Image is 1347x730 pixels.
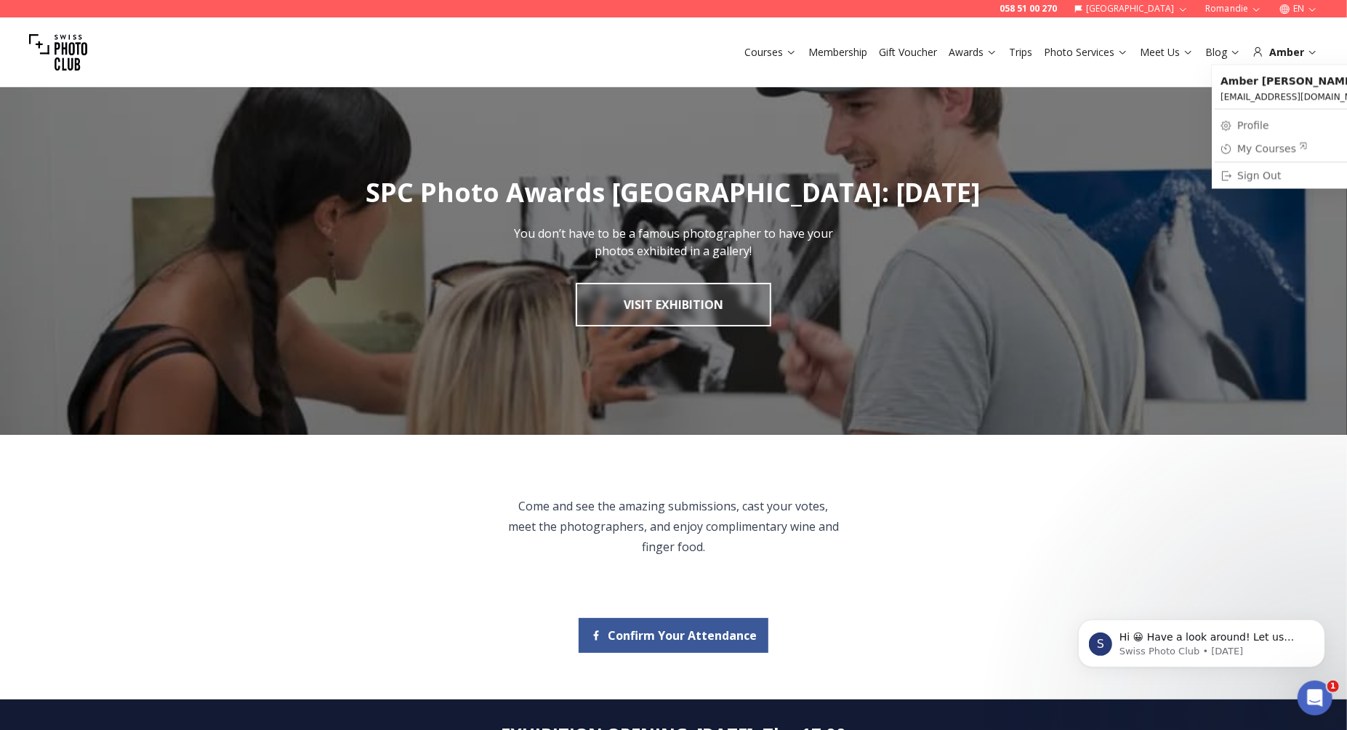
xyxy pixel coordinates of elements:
span: Confirm Your Attendance [608,627,757,644]
a: Courses [744,45,797,60]
a: Blog [1205,45,1241,60]
img: Swiss photo club [29,23,87,81]
p: You don’t have to be a famous photographer to have your photos exhibited in a gallery! [511,225,837,260]
button: Membership [803,42,873,63]
a: 058 51 00 270 [1000,3,1057,15]
button: Trips [1003,42,1038,63]
button: Awards [943,42,1003,63]
a: Photo Services [1044,45,1128,60]
div: Amber [1252,45,1318,60]
button: Gift Voucher [873,42,943,63]
a: Membership [808,45,867,60]
button: Blog [1199,42,1247,63]
iframe: Intercom notifications message [1056,589,1347,691]
a: Meet Us [1140,45,1194,60]
div: My Courses [1237,141,1308,156]
button: Meet Us [1134,42,1199,63]
button: Photo Services [1038,42,1134,63]
button: Courses [739,42,803,63]
a: Trips [1009,45,1032,60]
span: 1 [1327,681,1339,692]
iframe: Intercom live chat [1298,681,1332,715]
button: Confirm Your Attendance [579,618,768,653]
a: Visit Exhibition [576,283,771,326]
p: Come and see the amazing submissions, cast your votes, meet the photographers, and enjoy complime... [507,496,840,557]
a: Gift Voucher [879,45,937,60]
a: Awards [949,45,997,60]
